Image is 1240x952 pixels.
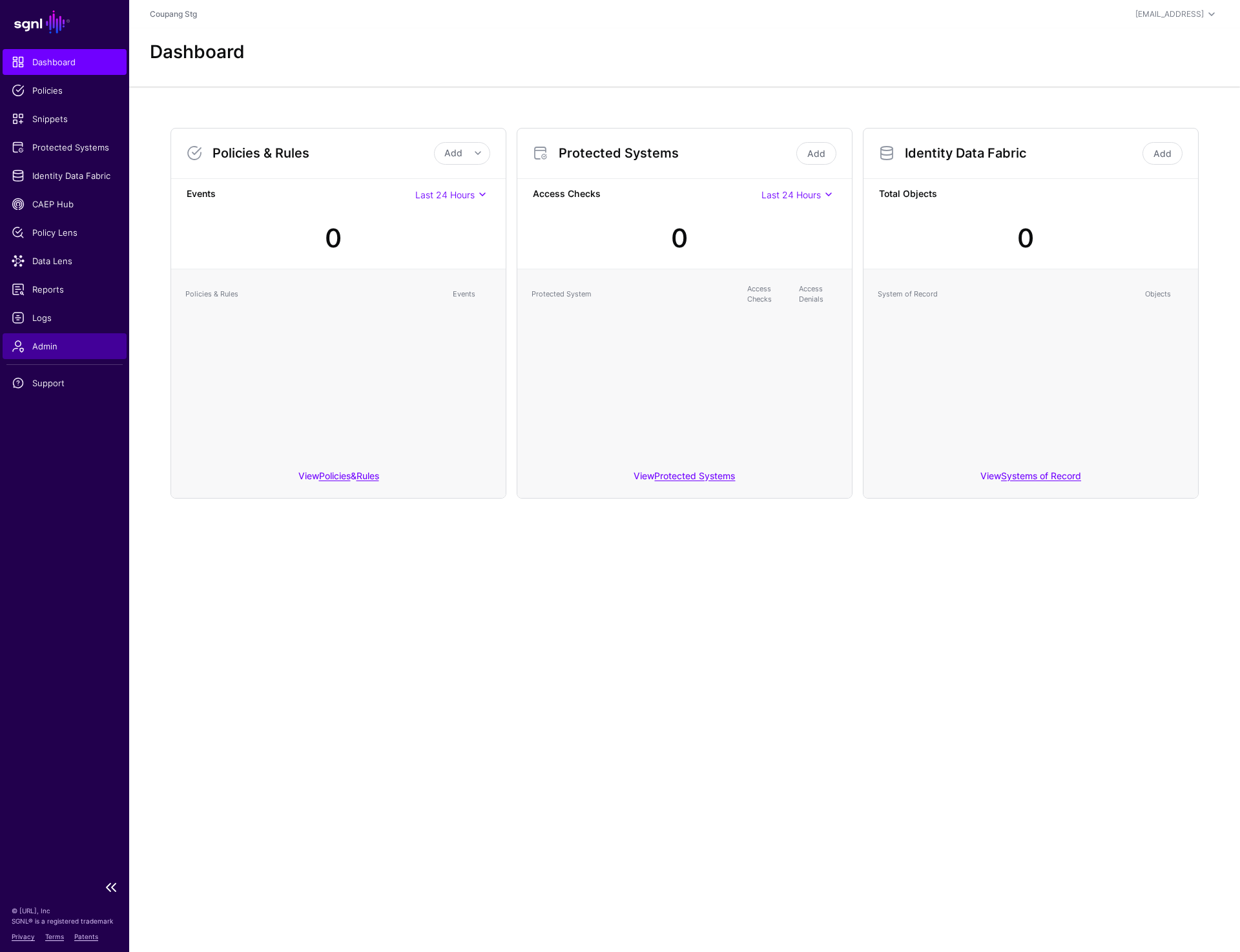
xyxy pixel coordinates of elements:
span: Logs [12,311,118,324]
div: 0 [325,219,342,258]
a: Add [1142,142,1183,165]
a: CAEP Hub [3,191,127,217]
span: Admin [12,340,118,353]
strong: Events [187,187,415,203]
span: CAEP Hub [12,198,118,211]
div: View [517,461,852,498]
span: Policy Lens [12,226,118,239]
a: Patents [74,933,98,940]
h2: Dashboard [150,41,245,63]
th: Protected System [525,277,741,311]
div: View [863,461,1198,498]
span: Dashboard [12,56,118,68]
th: Objects [1139,277,1190,311]
div: [EMAIL_ADDRESS] [1135,8,1204,20]
span: Protected Systems [12,141,118,154]
span: Support [12,377,118,389]
h3: Policies & Rules [212,145,434,161]
a: Coupang Stg [150,9,197,19]
a: Add [796,142,836,165]
th: Access Denials [792,277,844,311]
strong: Access Checks [533,187,761,203]
a: Logs [3,305,127,331]
span: Policies [12,84,118,97]
th: Events [446,277,498,311]
div: 0 [671,219,688,258]
span: Last 24 Hours [415,189,475,200]
a: Dashboard [3,49,127,75]
th: System of Record [871,277,1139,311]
span: Identity Data Fabric [12,169,118,182]
a: Protected Systems [654,470,735,481]
a: Policy Lens [3,220,127,245]
h3: Protected Systems [559,145,794,161]
a: Policies [319,470,351,481]
span: Reports [12,283,118,296]
a: Identity Data Fabric [3,163,127,189]
a: Admin [3,333,127,359]
th: Access Checks [741,277,792,311]
span: Data Lens [12,254,118,267]
a: SGNL [8,8,121,36]
span: Last 24 Hours [761,189,821,200]
a: Systems of Record [1001,470,1081,481]
div: 0 [1017,219,1034,258]
p: © [URL], Inc [12,905,118,916]
a: Snippets [3,106,127,132]
strong: Total Objects [879,187,1183,203]
span: Snippets [12,112,118,125]
th: Policies & Rules [179,277,446,311]
a: Rules [356,470,379,481]
span: Add [444,147,462,158]
a: Protected Systems [3,134,127,160]
div: View & [171,461,506,498]
p: SGNL® is a registered trademark [12,916,118,926]
h3: Identity Data Fabric [905,145,1140,161]
a: Policies [3,78,127,103]
a: Terms [45,933,64,940]
a: Reports [3,276,127,302]
a: Data Lens [3,248,127,274]
a: Privacy [12,933,35,940]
